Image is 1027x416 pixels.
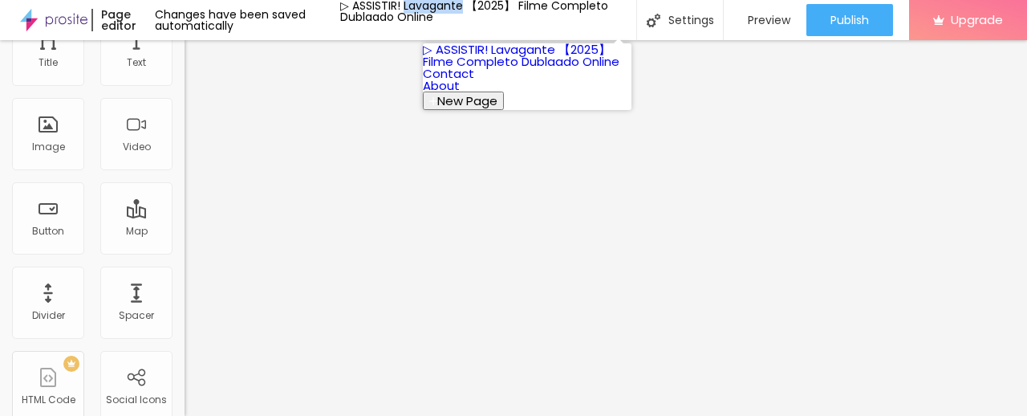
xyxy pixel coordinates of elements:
[423,41,619,70] a: ▷ ASSISTIR! Lavagante 【2025】 Filme Completo Dublaado Online
[437,92,497,109] span: New Page
[806,4,893,36] button: Publish
[423,77,460,94] a: About
[91,9,156,31] div: Page editor
[423,65,474,82] a: Contact
[32,226,64,237] div: Button
[127,57,146,68] div: Text
[185,40,1027,416] iframe: Editor
[123,141,151,153] div: Video
[647,14,660,27] img: Icone
[830,14,869,27] span: Publish
[155,9,340,31] div: Changes have been saved automatically
[32,141,65,153] div: Image
[32,310,65,321] div: Divider
[126,226,148,237] div: Map
[724,4,806,36] button: Preview
[951,13,1003,27] span: Upgrade
[119,310,154,321] div: Spacer
[748,14,790,27] span: Preview
[39,57,58,68] div: Title
[423,92,504,110] button: New Page
[22,394,75,406] div: HTML Code
[106,394,167,406] div: Social Icons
